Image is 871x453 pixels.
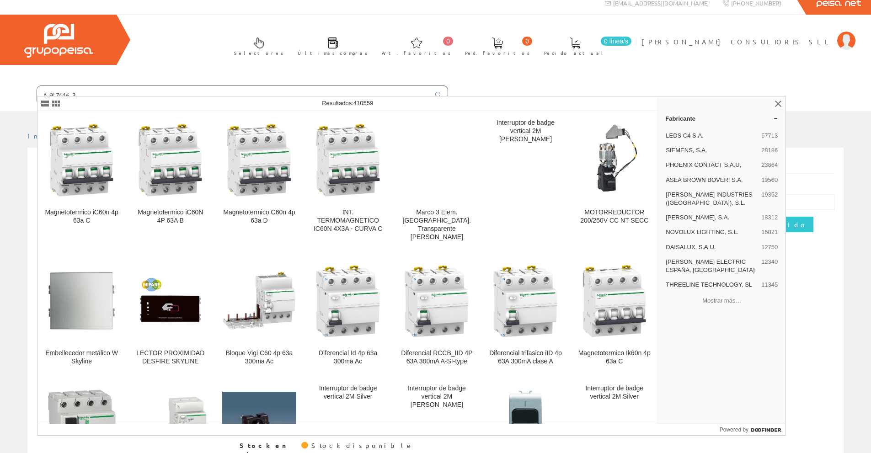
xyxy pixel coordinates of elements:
div: Diferencial RCCB_IID 4P 63A 300mA A-SI-type [400,349,474,366]
span: Pedido actual [544,48,606,58]
span: 12750 [761,243,778,251]
a: Magnetotermico C60n 4p 63a D Magnetotermico C60n 4p 63a D [215,112,303,252]
img: INT. TERMOMAGNETICO IC60N 4X3A - CURVA C [311,123,385,197]
a: Selectores [225,30,288,61]
img: Diferencial Id 4p 63a 300ma Ac [311,264,385,338]
div: Diferencial Id 4p 63a 300ma Ac [311,349,385,366]
img: LECTOR PROXIMIDAD DESFIRE SKYLINE [134,273,207,329]
a: Inicio [27,132,66,140]
span: 16821 [761,228,778,236]
a: Diferencial trifasico iID 4p 63A 300mA clase A Diferencial trifasico iID 4p 63A 300mA clase A [481,252,570,376]
div: Stock disponible [311,441,413,450]
span: Art. favoritos [382,48,451,58]
span: Resultados: [322,100,373,107]
img: Bloque Vigi C60 4p 63a 300ma Ac [222,264,296,338]
span: 23864 [761,161,778,169]
span: 12340 [761,258,778,274]
input: Buscar ... [37,86,430,104]
span: Ped. favoritos [465,48,530,58]
span: NOVOLUX LIGHTING, S.L. [666,228,758,236]
img: Magnetotermico C60n 4p 63a D [222,123,296,197]
span: 0 [443,37,453,46]
img: Grupo Peisa [24,24,93,58]
div: Marco 3 Elem. [GEOGRAPHIC_DATA]. Transparente [PERSON_NAME] [400,208,474,241]
a: Diferencial Id 4p 63a 300ma Ac Diferencial Id 4p 63a 300ma Ac [304,252,392,376]
a: Marco 3 Elem. Horiz. Transparente Valena Legrand Marco 3 Elem. [GEOGRAPHIC_DATA]. Transparente [P... [393,112,481,252]
a: Fabricante [658,111,786,126]
span: [PERSON_NAME], S.A. [666,213,758,222]
span: LEDS C4 S.A. [666,132,758,140]
img: Magnetotermico iC60n 4p 63a C [45,123,118,197]
img: Magnetotermico iC60N 4P 63A B [134,123,207,197]
a: Interruptor de badge vertical 2M [PERSON_NAME] [481,112,570,252]
img: Embellecedor metálico W Skyline [45,268,118,334]
button: Mostrar más… [662,293,782,308]
a: Magnetotermico iC60N 4P 63A B Magnetotermico iC60N 4P 63A B [126,112,214,252]
img: Marco 3 Elem. Horiz. Transparente Valena Legrand [400,148,474,172]
a: Diferencial RCCB_IID 4P 63A 300mA A-SI-type Diferencial RCCB_IID 4P 63A 300mA A-SI-type [393,252,481,376]
div: Magnetotermico iC60n 4p 63a C [45,208,118,225]
div: Magnetotermico Ik60n 4p 63a C [577,349,651,366]
span: 410559 [353,100,373,107]
a: LECTOR PROXIMIDAD DESFIRE SKYLINE LECTOR PROXIMIDAD DESFIRE SKYLINE [126,252,214,376]
div: Magnetotermico C60n 4p 63a D [222,208,296,225]
a: Bloque Vigi C60 4p 63a 300ma Ac Bloque Vigi C60 4p 63a 300ma Ac [215,252,303,376]
span: [PERSON_NAME] CONSULTORES SLL [641,37,833,46]
img: MOTORREDUCTOR 200/250V CC NT SECC [577,123,651,197]
span: [PERSON_NAME] INDUSTRIES ([GEOGRAPHIC_DATA]), S.L. [666,191,758,207]
span: SIEMENS, S.A. [666,146,758,155]
span: PHOENIX CONTACT S.A.U, [666,161,758,169]
div: Interruptor de badge vertical 2M Silver [311,384,385,401]
div: Bloque Vigi C60 4p 63a 300ma Ac [222,349,296,366]
span: 0 [522,37,532,46]
span: Últimas compras [298,48,368,58]
a: Powered by [720,424,786,435]
img: Diferencial RCCB_IID 4P 63A 300mA A-SI-type [400,264,474,338]
div: Interruptor de badge vertical 2M [PERSON_NAME] [400,384,474,409]
span: [PERSON_NAME] ELECTRIC ESPAÑA, [GEOGRAPHIC_DATA] [666,258,758,274]
span: 11345 [761,281,778,289]
span: 0 línea/s [601,37,631,46]
span: DAISALUX, S.A.U. [666,243,758,251]
div: Magnetotermico iC60N 4P 63A B [134,208,207,225]
a: Magnetotermico iC60n 4p 63a C Magnetotermico iC60n 4p 63a C [37,112,126,252]
img: Diferencial trifasico iID 4p 63A 300mA clase A [489,264,562,338]
div: LECTOR PROXIMIDAD DESFIRE SKYLINE [134,349,207,366]
img: Magnetotermico Ik60n 4p 63a C [577,264,651,338]
span: THREELINE TECHNOLOGY, SL [666,281,758,289]
a: Magnetotermico Ik60n 4p 63a C Magnetotermico Ik60n 4p 63a C [570,252,658,376]
span: 57713 [761,132,778,140]
span: 18312 [761,213,778,222]
span: 19352 [761,191,778,207]
div: INT. TERMOMAGNETICO IC60N 4X3A - CURVA C [311,208,385,233]
span: 28186 [761,146,778,155]
div: Interruptor de badge vertical 2M [PERSON_NAME] [489,119,562,144]
a: Últimas compras [289,30,372,61]
div: Interruptor de badge vertical 2M Silver [577,384,651,401]
a: Embellecedor metálico W Skyline Embellecedor metálico W Skyline [37,252,126,376]
a: MOTORREDUCTOR 200/250V CC NT SECC MOTORREDUCTOR 200/250V CC NT SECC [570,112,658,252]
a: [PERSON_NAME] CONSULTORES SLL [641,30,855,38]
span: Selectores [234,48,283,58]
div: Diferencial trifasico iID 4p 63A 300mA clase A [489,349,562,366]
a: INT. TERMOMAGNETICO IC60N 4X3A - CURVA C INT. TERMOMAGNETICO IC60N 4X3A - CURVA C [304,112,392,252]
span: Powered by [720,426,748,434]
div: Embellecedor metálico W Skyline [45,349,118,366]
div: MOTORREDUCTOR 200/250V CC NT SECC [577,208,651,225]
span: 19560 [761,176,778,184]
span: ASEA BROWN BOVERI S.A. [666,176,758,184]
